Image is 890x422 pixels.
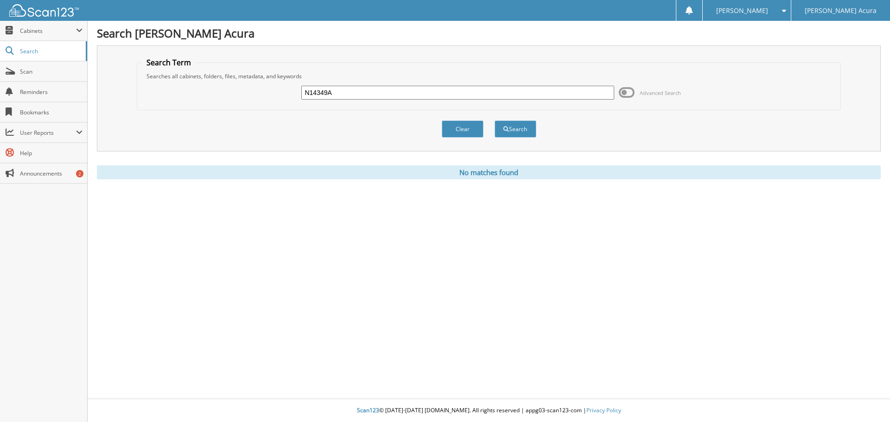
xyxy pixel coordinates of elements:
[586,406,621,414] a: Privacy Policy
[142,72,836,80] div: Searches all cabinets, folders, files, metadata, and keywords
[20,27,76,35] span: Cabinets
[20,129,76,137] span: User Reports
[442,120,483,138] button: Clear
[20,68,83,76] span: Scan
[640,89,681,96] span: Advanced Search
[142,57,196,68] legend: Search Term
[20,47,81,55] span: Search
[495,120,536,138] button: Search
[20,170,83,177] span: Announcements
[805,8,877,13] span: [PERSON_NAME] Acura
[76,170,83,177] div: 2
[88,399,890,422] div: © [DATE]-[DATE] [DOMAIN_NAME]. All rights reserved | appg03-scan123-com |
[716,8,768,13] span: [PERSON_NAME]
[357,406,379,414] span: Scan123
[9,4,79,17] img: scan123-logo-white.svg
[97,25,881,41] h1: Search [PERSON_NAME] Acura
[20,108,83,116] span: Bookmarks
[20,88,83,96] span: Reminders
[97,165,881,179] div: No matches found
[20,149,83,157] span: Help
